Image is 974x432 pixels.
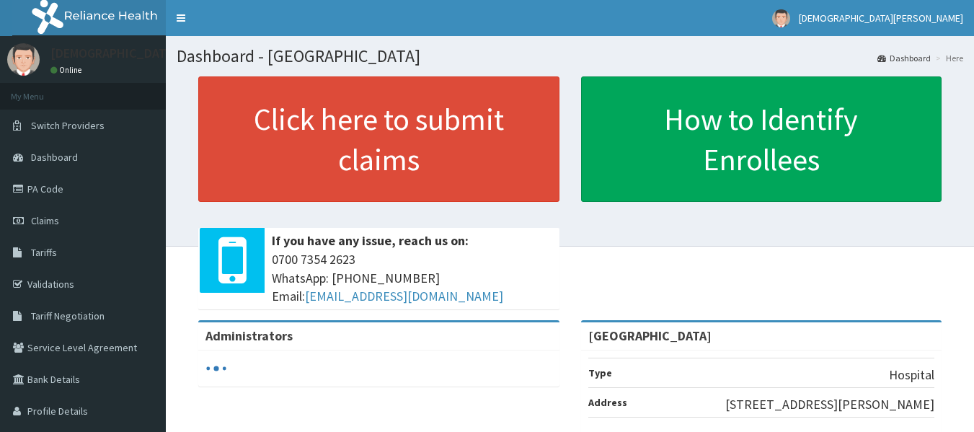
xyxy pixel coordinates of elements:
a: How to Identify Enrollees [581,76,942,202]
b: Administrators [205,327,293,344]
span: Dashboard [31,151,78,164]
a: Dashboard [877,52,931,64]
h1: Dashboard - [GEOGRAPHIC_DATA] [177,47,963,66]
b: Type [588,366,612,379]
span: Tariffs [31,246,57,259]
p: [STREET_ADDRESS][PERSON_NAME] [725,395,934,414]
li: Here [932,52,963,64]
a: Online [50,65,85,75]
span: Switch Providers [31,119,105,132]
img: User Image [772,9,790,27]
p: Hospital [889,366,934,384]
span: Claims [31,214,59,227]
strong: [GEOGRAPHIC_DATA] [588,327,712,344]
b: Address [588,396,627,409]
span: [DEMOGRAPHIC_DATA][PERSON_NAME] [799,12,963,25]
span: Tariff Negotiation [31,309,105,322]
span: 0700 7354 2623 WhatsApp: [PHONE_NUMBER] Email: [272,250,552,306]
a: [EMAIL_ADDRESS][DOMAIN_NAME] [305,288,503,304]
img: User Image [7,43,40,76]
svg: audio-loading [205,358,227,379]
b: If you have any issue, reach us on: [272,232,469,249]
a: Click here to submit claims [198,76,559,202]
p: [DEMOGRAPHIC_DATA][PERSON_NAME] [50,47,273,60]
